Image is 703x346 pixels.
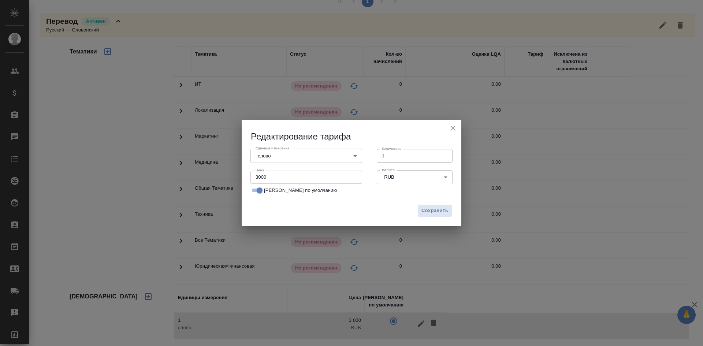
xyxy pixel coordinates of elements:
button: RUB [382,174,396,180]
span: Сохранить [421,207,448,215]
button: close [447,123,458,134]
div: слово [250,149,362,163]
div: RUB [377,170,453,184]
button: Сохранить [417,204,452,217]
span: Редактирование тарифа [251,131,351,141]
button: слово [256,153,273,159]
span: [PERSON_NAME] по умолчанию [264,187,337,194]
